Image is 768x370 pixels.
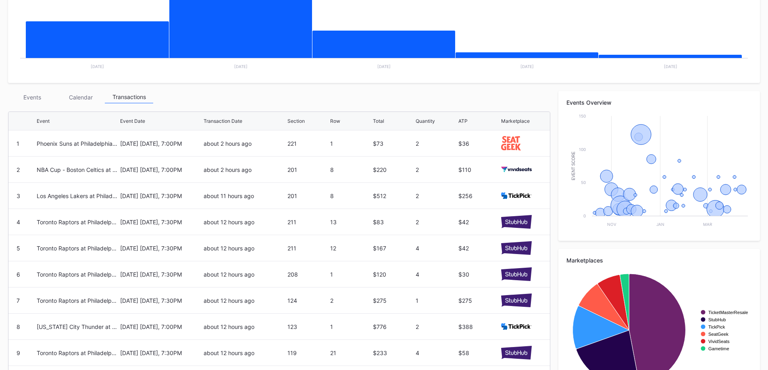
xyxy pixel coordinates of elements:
div: about 2 hours ago [204,140,285,147]
img: stubHub.svg [501,215,532,229]
div: $275 [373,297,414,304]
div: $36 [458,140,499,147]
div: [DATE] [DATE], 7:30PM [120,271,202,278]
text: Gametime [708,346,729,351]
div: 8 [330,166,371,173]
div: 2 [416,219,456,225]
div: [DATE] [DATE], 7:00PM [120,140,202,147]
div: NBA Cup - Boston Celtics at Philadelphia 76ers [37,166,118,173]
div: $275 [458,297,499,304]
div: 123 [287,323,328,330]
div: 9 [17,349,20,356]
div: Event [37,118,50,124]
div: $120 [373,271,414,278]
div: [DATE] [DATE], 7:30PM [120,297,202,304]
div: 1 [416,297,456,304]
text: 50 [581,180,586,185]
div: $167 [373,245,414,252]
text: TicketMasterResale [708,310,748,315]
div: 208 [287,271,328,278]
div: 8 [17,323,20,330]
div: $776 [373,323,414,330]
div: Calendar [56,91,105,103]
div: 124 [287,297,328,304]
div: Events Overview [566,99,752,106]
div: $220 [373,166,414,173]
text: TickPick [708,325,725,329]
div: Transaction Date [204,118,242,124]
div: Toronto Raptors at Philadelphia 76ers [37,349,118,356]
div: 6 [17,271,20,278]
div: 1 [330,271,371,278]
div: Toronto Raptors at Philadelphia 76ers [37,219,118,225]
img: TickPick_logo.svg [501,192,532,199]
div: 4 [416,349,456,356]
div: Events [8,91,56,103]
div: [DATE] [DATE], 7:00PM [120,323,202,330]
div: $388 [458,323,499,330]
text: [DATE] [91,64,104,69]
div: 12 [330,245,371,252]
div: Phoenix Suns at Philadelphia 76ers [37,140,118,147]
div: 221 [287,140,328,147]
div: Row [330,118,340,124]
text: 100 [579,147,586,152]
div: [DATE] [DATE], 7:30PM [120,245,202,252]
div: 211 [287,245,328,252]
text: Jan [656,222,664,227]
text: [DATE] [234,64,248,69]
div: 4 [416,271,456,278]
text: VividSeats [708,339,730,344]
div: about 12 hours ago [204,297,285,304]
div: about 12 hours ago [204,271,285,278]
div: 201 [287,192,328,199]
div: 2 [416,166,456,173]
div: [DATE] [DATE], 7:30PM [120,192,202,199]
div: [DATE] [DATE], 7:00PM [120,166,202,173]
div: Section [287,118,305,124]
img: seatGeek.svg [501,136,521,150]
div: 119 [287,349,328,356]
text: 0 [583,213,586,218]
text: Event Score [571,151,576,180]
div: Marketplaces [566,257,752,264]
text: Mar [703,222,712,227]
div: $30 [458,271,499,278]
svg: Chart title [566,112,752,233]
div: 211 [287,219,328,225]
div: 4 [17,219,20,225]
div: $83 [373,219,414,225]
div: Los Angeles Lakers at Philadelphia 76ers [37,192,118,199]
text: [DATE] [377,64,391,69]
text: [DATE] [664,64,677,69]
img: stubHub.svg [501,294,532,307]
div: about 2 hours ago [204,166,285,173]
div: Toronto Raptors at Philadelphia 76ers [37,271,118,278]
div: Total [373,118,384,124]
img: stubHub.svg [501,241,532,255]
div: $233 [373,349,414,356]
img: stubHub.svg [501,267,532,281]
text: Nov [607,222,616,227]
div: 7 [17,297,20,304]
div: about 11 hours ago [204,192,285,199]
div: $110 [458,166,499,173]
div: Toronto Raptors at Philadelphia 76ers [37,297,118,304]
div: Toronto Raptors at Philadelphia 76ers [37,245,118,252]
div: $58 [458,349,499,356]
div: $256 [458,192,499,199]
div: 13 [330,219,371,225]
div: Transactions [105,91,153,103]
div: about 12 hours ago [204,245,285,252]
div: 1 [330,140,371,147]
div: about 12 hours ago [204,349,285,356]
text: SeatGeek [708,332,728,337]
div: Marketplace [501,118,530,124]
div: 2 [330,297,371,304]
div: 2 [416,192,456,199]
div: [DATE] [DATE], 7:30PM [120,219,202,225]
div: 1 [330,323,371,330]
div: 5 [17,245,20,252]
div: 8 [330,192,371,199]
div: $512 [373,192,414,199]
